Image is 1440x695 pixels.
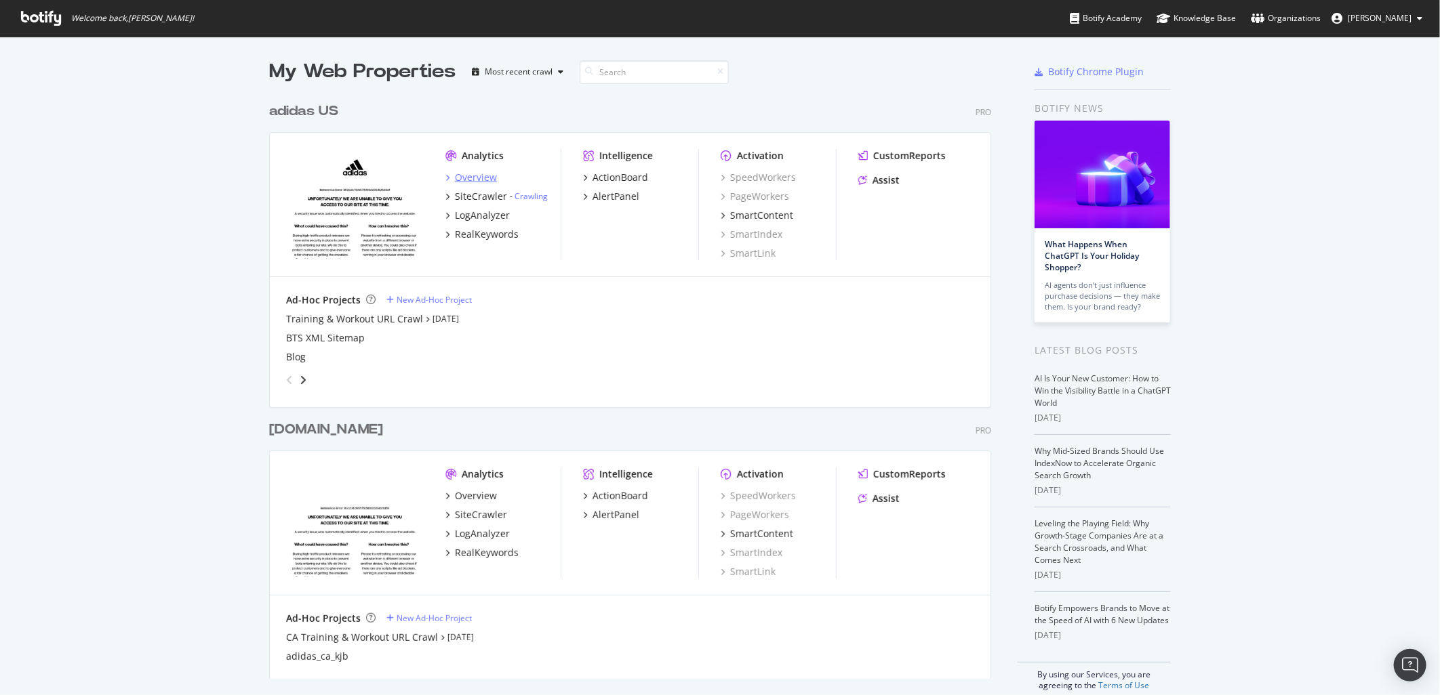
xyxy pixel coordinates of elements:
[286,149,424,259] img: adidas.com/us
[445,228,519,241] a: RealKeywords
[445,209,510,222] a: LogAnalyzer
[1035,101,1171,116] div: Botify news
[447,631,474,643] a: [DATE]
[721,228,782,241] a: SmartIndex
[721,527,793,541] a: SmartContent
[730,527,793,541] div: SmartContent
[721,190,789,203] a: PageWorkers
[269,85,1002,679] div: grid
[593,508,639,522] div: AlertPanel
[1035,373,1171,408] a: AI Is Your New Customer: How to Win the Visibility Battle in a ChatGPT World
[286,293,361,307] div: Ad-Hoc Projects
[386,294,472,306] a: New Ad-Hoc Project
[858,492,900,505] a: Assist
[455,228,519,241] div: RealKeywords
[858,467,946,481] a: CustomReports
[433,313,459,324] a: [DATE]
[455,171,497,184] div: Overview
[298,373,308,387] div: angle-right
[737,149,784,163] div: Activation
[873,467,946,481] div: CustomReports
[71,13,194,24] span: Welcome back, [PERSON_NAME] !
[1018,662,1171,691] div: By using our Services, you are agreeing to the
[1045,238,1139,273] a: What Happens When ChatGPT Is Your Holiday Shopper?
[455,209,510,222] div: LogAnalyzer
[455,546,519,560] div: RealKeywords
[455,190,507,203] div: SiteCrawler
[286,312,423,326] a: Training & Workout URL Crawl
[593,190,639,203] div: AlertPanel
[286,650,348,663] a: adidas_ca_kjb
[1035,343,1171,358] div: Latest Blog Posts
[286,350,306,364] a: Blog
[593,489,648,503] div: ActionBoard
[1321,7,1433,29] button: [PERSON_NAME]
[445,508,507,522] a: SiteCrawler
[873,492,900,505] div: Assist
[515,190,548,202] a: Crawling
[583,508,639,522] a: AlertPanel
[593,171,648,184] div: ActionBoard
[721,546,782,560] div: SmartIndex
[976,106,991,118] div: Pro
[1035,121,1170,228] img: What Happens When ChatGPT Is Your Holiday Shopper?
[510,190,548,202] div: -
[1035,518,1163,566] a: Leveling the Playing Field: Why Growth-Stage Companies Are at a Search Crossroads, and What Comes...
[286,612,361,625] div: Ad-Hoc Projects
[462,467,504,481] div: Analytics
[721,171,796,184] div: SpeedWorkers
[269,420,383,440] div: [DOMAIN_NAME]
[445,546,519,560] a: RealKeywords
[462,149,504,163] div: Analytics
[583,171,648,184] a: ActionBoard
[455,527,510,541] div: LogAnalyzer
[1035,602,1169,626] a: Botify Empowers Brands to Move at the Speed of AI with 6 New Updates
[455,489,497,503] div: Overview
[976,425,991,436] div: Pro
[873,173,900,187] div: Assist
[286,331,365,345] a: BTS XML Sitemap
[858,173,900,187] a: Assist
[269,58,456,85] div: My Web Properties
[1045,280,1160,312] div: AI agents don’t just influence purchase decisions — they make them. Is your brand ready?
[580,60,729,84] input: Search
[1099,679,1150,691] a: Terms of Use
[445,171,497,184] a: Overview
[1048,65,1144,79] div: Botify Chrome Plugin
[583,190,639,203] a: AlertPanel
[1035,484,1171,497] div: [DATE]
[599,467,653,481] div: Intelligence
[466,61,569,83] button: Most recent crawl
[721,209,793,222] a: SmartContent
[286,631,438,644] a: CA Training & Workout URL Crawl
[1035,445,1164,481] a: Why Mid-Sized Brands Should Use IndexNow to Accelerate Organic Search Growth
[1251,12,1321,25] div: Organizations
[737,467,784,481] div: Activation
[1157,12,1236,25] div: Knowledge Base
[1035,412,1171,424] div: [DATE]
[583,489,648,503] a: ActionBoard
[730,209,793,222] div: SmartContent
[721,247,776,260] a: SmartLink
[455,508,507,522] div: SiteCrawler
[281,369,298,391] div: angle-left
[269,102,344,121] a: adidas US
[1070,12,1142,25] div: Botify Academy
[1348,12,1412,24] span: Erika Ambriz
[1035,65,1144,79] a: Botify Chrome Plugin
[445,489,497,503] a: Overview
[269,102,338,121] div: adidas US
[858,149,946,163] a: CustomReports
[721,489,796,503] a: SpeedWorkers
[269,420,388,440] a: [DOMAIN_NAME]
[1035,569,1171,581] div: [DATE]
[445,527,510,541] a: LogAnalyzer
[1035,629,1171,641] div: [DATE]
